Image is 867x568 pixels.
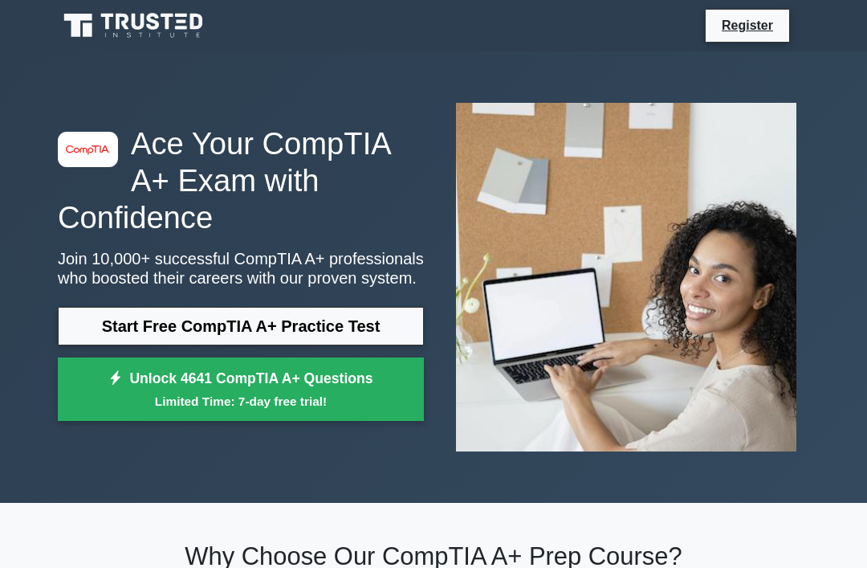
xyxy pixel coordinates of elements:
a: Unlock 4641 CompTIA A+ QuestionsLimited Time: 7-day free trial! [58,358,424,422]
small: Limited Time: 7-day free trial! [78,392,404,411]
h1: Ace Your CompTIA A+ Exam with Confidence [58,125,424,236]
a: Start Free CompTIA A+ Practice Test [58,307,424,345]
a: Register [712,15,783,35]
p: Join 10,000+ successful CompTIA A+ professionals who boosted their careers with our proven system. [58,249,424,288]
